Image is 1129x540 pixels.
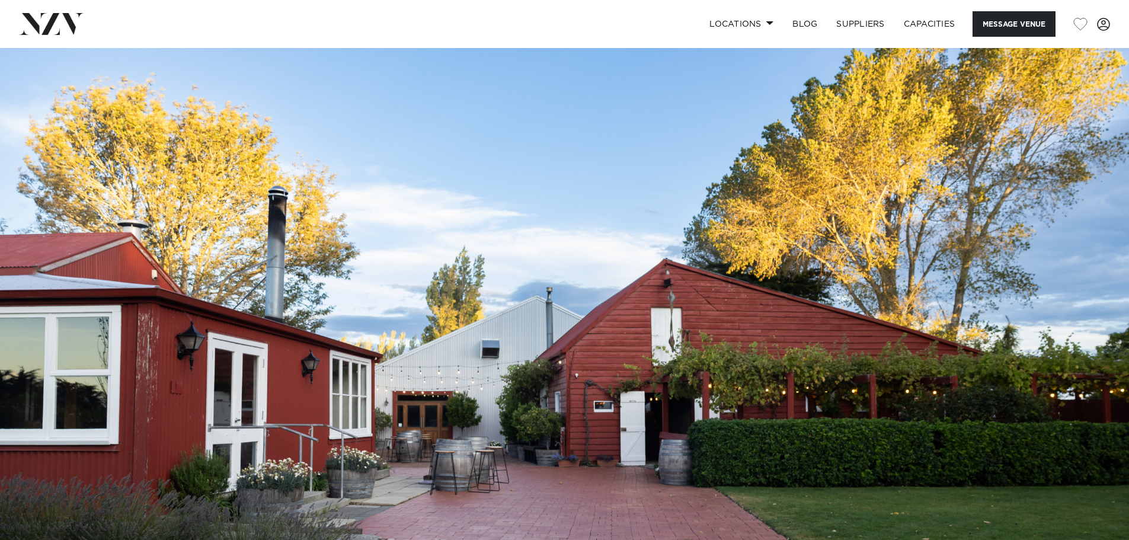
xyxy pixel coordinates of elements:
[894,11,965,37] a: Capacities
[700,11,783,37] a: Locations
[973,11,1056,37] button: Message Venue
[827,11,894,37] a: SUPPLIERS
[783,11,827,37] a: BLOG
[19,13,84,34] img: nzv-logo.png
